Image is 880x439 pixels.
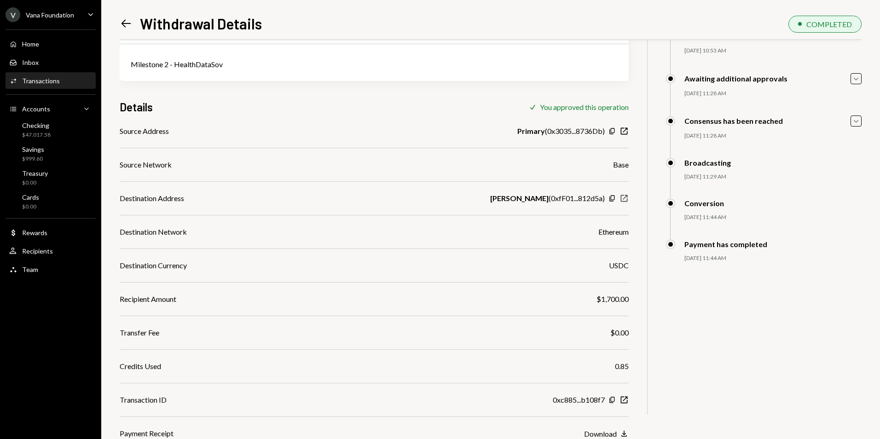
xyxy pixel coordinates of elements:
[6,119,96,141] a: Checking$47,017.58
[22,193,39,201] div: Cards
[22,203,39,211] div: $0.00
[684,240,767,248] div: Payment has completed
[6,35,96,52] a: Home
[684,47,862,55] div: [DATE] 10:53 AM
[684,74,787,83] div: Awaiting additional approvals
[6,243,96,259] a: Recipients
[22,77,60,85] div: Transactions
[610,327,629,338] div: $0.00
[120,159,172,170] div: Source Network
[6,191,96,213] a: Cards$0.00
[6,261,96,277] a: Team
[806,20,852,29] div: COMPLETED
[6,224,96,241] a: Rewards
[120,193,184,204] div: Destination Address
[22,266,38,273] div: Team
[6,7,20,22] div: V
[684,173,862,181] div: [DATE] 11:29 AM
[22,40,39,48] div: Home
[684,158,731,167] div: Broadcasting
[22,145,44,153] div: Savings
[22,121,51,129] div: Checking
[684,214,862,221] div: [DATE] 11:44 AM
[120,294,176,305] div: Recipient Amount
[6,143,96,165] a: Savings$999.60
[22,229,47,237] div: Rewards
[553,394,605,405] div: 0xc885...b108f7
[6,100,96,117] a: Accounts
[596,294,629,305] div: $1,700.00
[517,126,605,137] div: ( 0x3035...8736Db )
[684,116,783,125] div: Consensus has been reached
[613,159,629,170] div: Base
[584,429,617,438] div: Download
[490,193,605,204] div: ( 0xfF01...812d5a )
[120,327,159,338] div: Transfer Fee
[120,126,169,137] div: Source Address
[684,90,862,98] div: [DATE] 11:28 AM
[609,260,629,271] div: USDC
[684,254,862,262] div: [DATE] 11:44 AM
[540,103,629,111] div: You approved this operation
[120,361,161,372] div: Credits Used
[517,126,545,137] b: Primary
[26,11,74,19] div: Vana Foundation
[490,193,549,204] b: [PERSON_NAME]
[684,132,862,140] div: [DATE] 11:28 AM
[120,428,174,439] div: Payment Receipt
[6,54,96,70] a: Inbox
[615,361,629,372] div: 0.85
[584,429,629,439] button: Download
[22,179,48,187] div: $0.00
[22,58,39,66] div: Inbox
[6,72,96,89] a: Transactions
[131,59,618,70] div: Milestone 2 - HealthDataSov
[140,14,262,33] h1: Withdrawal Details
[120,394,167,405] div: Transaction ID
[684,199,724,208] div: Conversion
[120,99,153,115] h3: Details
[598,226,629,237] div: Ethereum
[22,169,48,177] div: Treasury
[22,247,53,255] div: Recipients
[120,260,187,271] div: Destination Currency
[22,105,50,113] div: Accounts
[22,155,44,163] div: $999.60
[120,226,187,237] div: Destination Network
[22,131,51,139] div: $47,017.58
[6,167,96,189] a: Treasury$0.00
